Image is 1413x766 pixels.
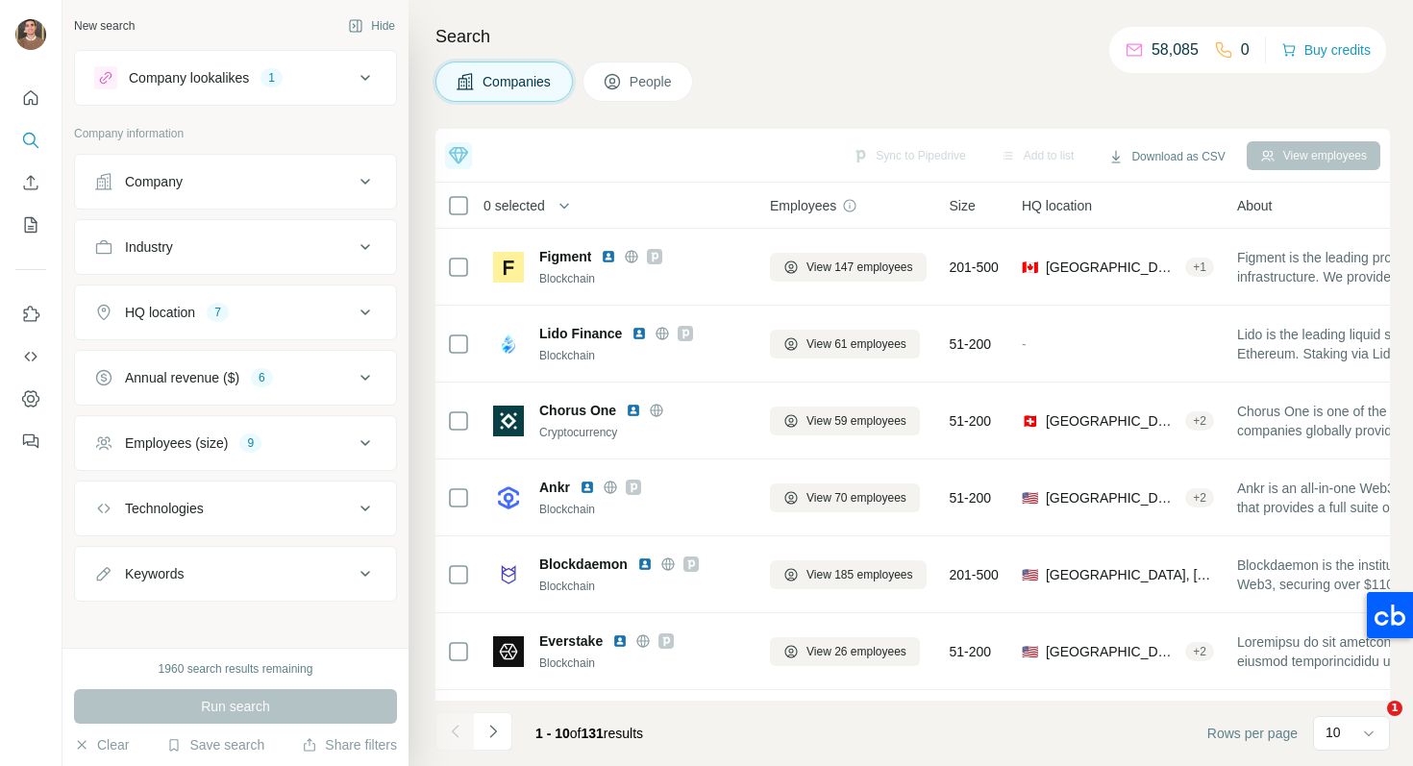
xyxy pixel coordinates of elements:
[166,735,264,754] button: Save search
[125,172,183,191] div: Company
[770,560,927,589] button: View 185 employees
[75,55,396,101] button: Company lookalikes1
[125,368,239,387] div: Annual revenue ($)
[435,23,1390,50] h4: Search
[539,247,591,266] span: Figment
[15,424,46,458] button: Feedback
[601,249,616,264] img: LinkedIn logo
[806,259,913,276] span: View 147 employees
[1185,412,1214,430] div: + 2
[539,401,616,420] span: Chorus One
[770,407,920,435] button: View 59 employees
[770,483,920,512] button: View 70 employees
[770,196,836,215] span: Employees
[539,631,603,651] span: Everstake
[950,334,992,354] span: 51-200
[1348,701,1394,747] iframe: Intercom live chat
[1046,488,1177,507] span: [GEOGRAPHIC_DATA], [US_STATE]
[493,636,524,667] img: Logo of Everstake
[806,335,906,353] span: View 61 employees
[950,642,992,661] span: 51-200
[1022,565,1038,584] span: 🇺🇸
[539,555,628,574] span: Blockdaemon
[260,69,283,86] div: 1
[239,434,261,452] div: 9
[483,72,553,91] span: Companies
[1207,724,1298,743] span: Rows per page
[570,726,582,741] span: of
[251,369,273,386] div: 6
[539,270,747,287] div: Blockchain
[1046,411,1177,431] span: [GEOGRAPHIC_DATA], [GEOGRAPHIC_DATA]
[1046,642,1177,661] span: [GEOGRAPHIC_DATA], [US_STATE]
[806,566,913,583] span: View 185 employees
[493,406,524,436] img: Logo of Chorus One
[1022,642,1038,661] span: 🇺🇸
[950,565,999,584] span: 201-500
[1281,37,1371,63] button: Buy credits
[539,501,747,518] div: Blockchain
[630,72,674,91] span: People
[950,258,999,277] span: 201-500
[75,420,396,466] button: Employees (size)9
[15,81,46,115] button: Quick start
[75,355,396,401] button: Annual revenue ($)6
[1022,488,1038,507] span: 🇺🇸
[1185,259,1214,276] div: + 1
[1095,142,1238,171] button: Download as CSV
[75,159,396,205] button: Company
[539,347,747,364] div: Blockchain
[15,382,46,416] button: Dashboard
[75,224,396,270] button: Industry
[493,329,524,359] img: Logo of Lido Finance
[950,411,992,431] span: 51-200
[474,712,512,751] button: Navigate to next page
[302,735,397,754] button: Share filters
[15,19,46,50] img: Avatar
[129,68,249,87] div: Company lookalikes
[1022,411,1038,431] span: 🇨🇭
[483,196,545,215] span: 0 selected
[1185,489,1214,507] div: + 2
[74,17,135,35] div: New search
[207,304,229,321] div: 7
[770,330,920,358] button: View 61 employees
[1185,643,1214,660] div: + 2
[125,433,228,453] div: Employees (size)
[125,564,184,583] div: Keywords
[1237,196,1273,215] span: About
[74,125,397,142] p: Company information
[1022,258,1038,277] span: 🇨🇦
[15,123,46,158] button: Search
[539,424,747,441] div: Cryptocurrency
[125,237,173,257] div: Industry
[335,12,409,40] button: Hide
[806,412,906,430] span: View 59 employees
[582,726,604,741] span: 131
[15,165,46,200] button: Enrich CSV
[493,482,524,513] img: Logo of Ankr
[125,303,195,322] div: HQ location
[75,551,396,597] button: Keywords
[493,252,524,283] img: Logo of Figment
[770,253,927,282] button: View 147 employees
[806,643,906,660] span: View 26 employees
[539,655,747,672] div: Blockchain
[15,208,46,242] button: My lists
[770,637,920,666] button: View 26 employees
[493,559,524,590] img: Logo of Blockdaemon
[1022,336,1027,352] span: -
[15,297,46,332] button: Use Surfe on LinkedIn
[1387,701,1402,716] span: 1
[159,660,313,678] div: 1960 search results remaining
[539,478,570,497] span: Ankr
[539,324,622,343] span: Lido Finance
[1046,565,1214,584] span: [GEOGRAPHIC_DATA], [GEOGRAPHIC_DATA]
[125,499,204,518] div: Technologies
[539,578,747,595] div: Blockchain
[535,726,570,741] span: 1 - 10
[632,326,647,341] img: LinkedIn logo
[75,289,396,335] button: HQ location7
[75,485,396,531] button: Technologies
[580,480,595,495] img: LinkedIn logo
